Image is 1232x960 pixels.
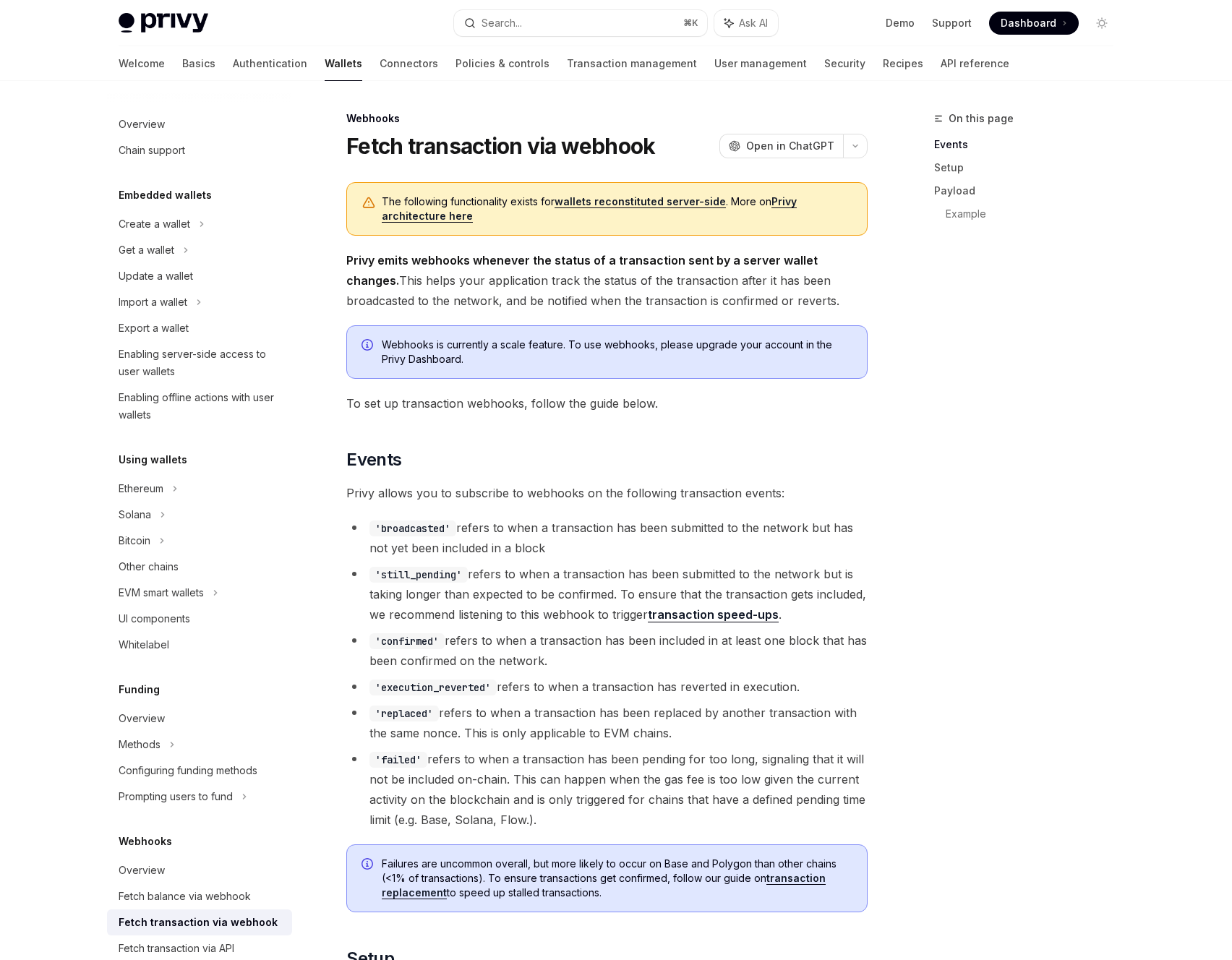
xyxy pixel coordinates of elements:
a: Setup [934,156,1125,179]
span: Webhooks is currently a scale feature. To use webhooks, please upgrade your account in the Privy ... [382,338,852,367]
span: On this page [949,110,1014,127]
a: Dashboard [989,12,1079,35]
div: Overview [119,862,165,879]
a: Enabling offline actions with user wallets [107,385,292,428]
a: Connectors [380,46,438,81]
span: Open in ChatGPT [746,139,834,153]
div: Overview [119,116,165,133]
a: Whitelabel [107,632,292,658]
code: 'replaced' [369,706,439,721]
code: 'failed' [369,752,427,768]
span: ⌘ K [683,17,698,29]
a: Security [824,46,865,81]
div: Ethereum [119,480,163,497]
a: Configuring funding methods [107,758,292,784]
svg: Info [362,858,376,873]
a: Overview [107,706,292,732]
div: Prompting users to fund [119,788,233,805]
a: Fetch transaction via webhook [107,909,292,935]
div: UI components [119,610,190,627]
span: Failures are uncommon overall, but more likely to occur on Base and Polygon than other chains (<1... [382,857,852,900]
li: refers to when a transaction has reverted in execution. [346,677,868,697]
a: UI components [107,606,292,632]
a: Overview [107,111,292,137]
a: User management [714,46,807,81]
a: wallets reconstituted server-side [555,195,726,208]
h1: Fetch transaction via webhook [346,133,655,159]
span: Events [346,448,401,471]
h5: Embedded wallets [119,187,212,204]
a: Transaction management [567,46,697,81]
button: Open in ChatGPT [719,134,843,158]
li: refers to when a transaction has been included in at least one block that has been confirmed on t... [346,630,868,671]
div: Methods [119,736,161,753]
a: Enabling server-side access to user wallets [107,341,292,385]
div: Fetch transaction via webhook [119,914,278,931]
li: refers to when a transaction has been pending for too long, signaling that it will not be include... [346,749,868,830]
div: Export a wallet [119,320,189,337]
a: Authentication [233,46,307,81]
a: Policies & controls [455,46,549,81]
a: Events [934,133,1125,156]
code: 'confirmed' [369,633,445,649]
a: Support [932,16,972,30]
div: Fetch balance via webhook [119,888,251,905]
button: Ask AI [714,10,778,36]
img: light logo [119,13,208,33]
div: Webhooks [346,111,868,126]
code: 'broadcasted' [369,520,456,536]
li: refers to when a transaction has been submitted to the network but has not yet been included in a... [346,518,868,558]
div: Chain support [119,142,185,159]
strong: Privy emits webhooks whenever the status of a transaction sent by a server wallet changes. [346,253,818,288]
h5: Funding [119,681,160,698]
div: Get a wallet [119,241,174,259]
button: Search...⌘K [454,10,707,36]
a: Overview [107,857,292,883]
div: EVM smart wallets [119,584,204,601]
div: Search... [482,14,522,32]
a: Fetch balance via webhook [107,883,292,909]
svg: Warning [362,196,376,210]
svg: Info [362,339,376,353]
a: Chain support [107,137,292,163]
div: Fetch transaction via API [119,940,234,957]
a: Example [946,202,1125,226]
span: Ask AI [739,16,768,30]
a: transaction speed-ups [648,607,779,622]
code: 'execution_reverted' [369,680,497,695]
a: Demo [886,16,915,30]
a: Update a wallet [107,263,292,289]
div: Create a wallet [119,215,190,233]
div: Whitelabel [119,636,169,653]
li: refers to when a transaction has been replaced by another transaction with the same nonce. This i... [346,703,868,743]
span: Privy allows you to subscribe to webhooks on the following transaction events: [346,483,868,503]
span: The following functionality exists for . More on [382,194,852,223]
h5: Webhooks [119,833,172,850]
code: 'still_pending' [369,567,468,583]
a: Wallets [325,46,362,81]
div: Overview [119,710,165,727]
span: This helps your application track the status of the transaction after it has been broadcasted to ... [346,250,868,311]
div: Other chains [119,558,179,575]
div: Configuring funding methods [119,762,257,779]
h5: Using wallets [119,451,187,468]
div: Import a wallet [119,293,187,311]
li: refers to when a transaction has been submitted to the network but is taking longer than expected... [346,564,868,625]
div: Enabling server-side access to user wallets [119,346,283,380]
div: Enabling offline actions with user wallets [119,389,283,424]
a: Export a wallet [107,315,292,341]
div: Bitcoin [119,532,150,549]
a: API reference [941,46,1009,81]
span: Dashboard [1001,16,1056,30]
a: Other chains [107,554,292,580]
button: Toggle dark mode [1090,12,1113,35]
span: To set up transaction webhooks, follow the guide below. [346,393,868,413]
div: Update a wallet [119,267,193,285]
a: Recipes [883,46,923,81]
a: Basics [182,46,215,81]
a: Payload [934,179,1125,202]
a: Welcome [119,46,165,81]
div: Solana [119,506,151,523]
